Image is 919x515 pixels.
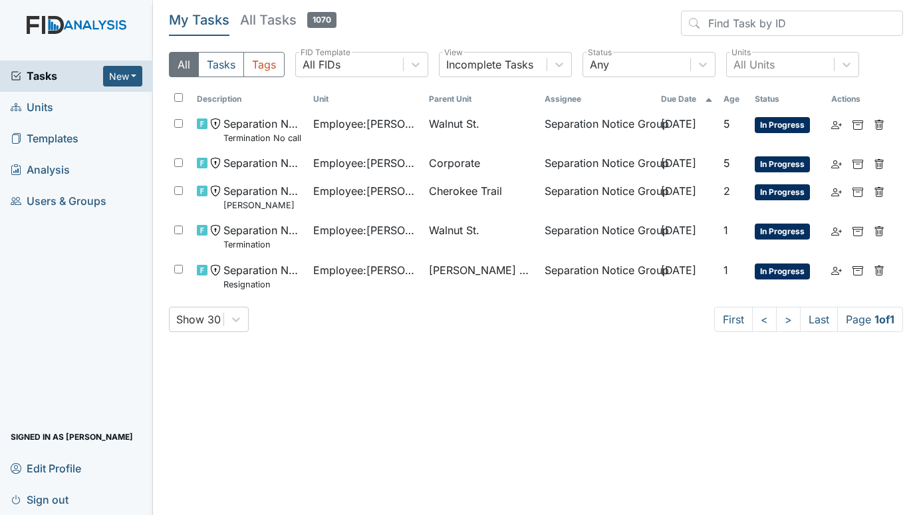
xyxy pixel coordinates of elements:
[243,52,285,77] button: Tags
[446,57,533,73] div: Incomplete Tasks
[11,128,78,149] span: Templates
[837,307,903,332] span: Page
[874,222,884,238] a: Delete
[853,116,863,132] a: Archive
[174,93,183,102] input: Toggle All Rows Selected
[429,262,534,278] span: [PERSON_NAME] Loop
[303,57,340,73] div: All FIDs
[429,155,480,171] span: Corporate
[826,88,892,110] th: Actions
[661,156,696,170] span: [DATE]
[723,224,728,237] span: 1
[223,238,302,251] small: Termination
[718,88,749,110] th: Toggle SortBy
[307,12,336,28] span: 1070
[749,88,826,110] th: Toggle SortBy
[590,57,609,73] div: Any
[429,116,479,132] span: Walnut St.
[103,66,143,86] button: New
[755,263,810,279] span: In Progress
[223,278,302,291] small: Resignation
[313,262,418,278] span: Employee : [PERSON_NAME], Jyqeshula
[169,11,229,29] h5: My Tasks
[755,156,810,172] span: In Progress
[223,222,302,251] span: Separation Notice Termination
[755,117,810,133] span: In Progress
[198,52,244,77] button: Tasks
[776,307,801,332] a: >
[874,155,884,171] a: Delete
[656,88,718,110] th: Toggle SortBy
[714,307,903,332] nav: task-pagination
[853,155,863,171] a: Archive
[733,57,775,73] div: All Units
[223,155,302,171] span: Separation Notice
[752,307,777,332] a: <
[755,224,810,240] span: In Progress
[11,160,70,180] span: Analysis
[661,184,696,198] span: [DATE]
[169,52,285,77] div: Type filter
[853,262,863,278] a: Archive
[723,156,730,170] span: 5
[192,88,307,110] th: Toggle SortBy
[681,11,903,36] input: Find Task by ID
[11,68,103,84] a: Tasks
[874,183,884,199] a: Delete
[755,184,810,200] span: In Progress
[429,183,502,199] span: Cherokee Trail
[223,199,302,212] small: [PERSON_NAME]
[874,313,894,326] strong: 1 of 1
[313,222,418,238] span: Employee : [PERSON_NAME]
[223,132,302,144] small: Termination No call no show
[11,97,53,118] span: Units
[223,262,302,291] span: Separation Notice Resignation
[539,110,655,150] td: Separation Notice Group
[723,263,728,277] span: 1
[11,191,106,212] span: Users & Groups
[223,183,302,212] span: Separation Notice Daryl
[308,88,424,110] th: Toggle SortBy
[661,117,696,130] span: [DATE]
[11,427,133,447] span: Signed in as [PERSON_NAME]
[874,262,884,278] a: Delete
[539,88,655,110] th: Assignee
[313,116,418,132] span: Employee : [PERSON_NAME]
[539,150,655,178] td: Separation Notice Group
[424,88,539,110] th: Toggle SortBy
[429,222,479,238] span: Walnut St.
[539,257,655,296] td: Separation Notice Group
[853,183,863,199] a: Archive
[313,183,418,199] span: Employee : [PERSON_NAME]
[800,307,838,332] a: Last
[874,116,884,132] a: Delete
[11,458,81,478] span: Edit Profile
[240,11,336,29] h5: All Tasks
[11,489,68,510] span: Sign out
[539,178,655,217] td: Separation Notice Group
[714,307,753,332] a: First
[313,155,418,171] span: Employee : [PERSON_NAME]
[853,222,863,238] a: Archive
[176,311,221,327] div: Show 30
[661,224,696,237] span: [DATE]
[723,184,730,198] span: 2
[169,52,199,77] button: All
[661,263,696,277] span: [DATE]
[539,217,655,256] td: Separation Notice Group
[223,116,302,144] span: Separation Notice Termination No call no show
[723,117,730,130] span: 5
